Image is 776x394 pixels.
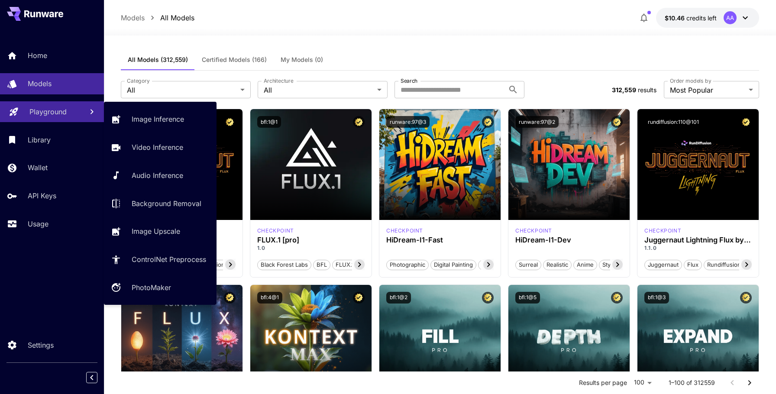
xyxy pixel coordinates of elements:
h3: HiDream-I1-Fast [386,236,494,244]
button: bfl:1@2 [386,292,411,304]
div: $10.45906 [665,13,717,23]
a: ControlNet Preprocess [104,249,217,270]
span: $10.46 [665,14,686,22]
span: Black Forest Labs [258,261,311,269]
p: Models [121,13,145,23]
a: Image Inference [104,109,217,130]
button: bfl:1@1 [257,116,281,128]
span: Cinematic [479,261,511,269]
button: Certified Model – Vetted for best performance and includes a commercial license. [224,116,236,128]
p: Home [28,50,47,61]
button: Certified Model – Vetted for best performance and includes a commercial license. [482,116,494,128]
a: PhotoMaker [104,277,217,298]
button: runware:97@2 [515,116,559,128]
a: Audio Inference [104,165,217,186]
p: checkpoint [257,227,294,235]
span: Photographic [387,261,428,269]
p: Video Inference [132,142,183,152]
button: runware:97@3 [386,116,430,128]
div: HiDream Dev [515,227,552,235]
p: API Keys [28,191,56,201]
p: Settings [28,340,54,350]
span: Surreal [516,261,541,269]
div: fluxpro [257,227,294,235]
button: Collapse sidebar [86,372,97,383]
div: Collapse sidebar [93,370,104,385]
p: Models [28,78,52,89]
p: ControlNet Preprocess [132,254,206,265]
span: Certified Models (166) [202,56,267,64]
iframe: To enrich screen reader interactions, please activate Accessibility in Grammarly extension settings [582,46,776,394]
span: Anime [574,261,597,269]
span: All Models (312,559) [128,56,188,64]
p: Image Upscale [132,226,180,236]
p: Audio Inference [132,170,183,181]
div: HiDream Fast [386,227,423,235]
a: Background Removal [104,193,217,214]
div: AA [724,11,737,24]
p: checkpoint [386,227,423,235]
div: Chat Widget [582,46,776,394]
p: Playground [29,107,67,117]
p: All Models [160,13,194,23]
button: bfl:4@1 [257,292,282,304]
button: $10.45906 [656,8,759,28]
button: Certified Model – Vetted for best performance and includes a commercial license. [482,292,494,304]
span: All [127,85,237,95]
nav: breadcrumb [121,13,194,23]
span: credits left [686,14,717,22]
h3: FLUX.1 [pro] [257,236,365,244]
span: My Models (0) [281,56,323,64]
a: Image Upscale [104,221,217,242]
p: Usage [28,219,48,229]
p: PhotoMaker [132,282,171,293]
button: Certified Model – Vetted for best performance and includes a commercial license. [224,292,236,304]
span: FLUX.1 [pro] [333,261,372,269]
p: Background Removal [132,198,201,209]
p: 1.0 [257,244,365,252]
p: Results per page [579,378,627,387]
h3: HiDream-I1-Dev [515,236,623,244]
span: BFL [314,261,330,269]
button: Certified Model – Vetted for best performance and includes a commercial license. [353,116,365,128]
p: checkpoint [515,227,552,235]
p: Wallet [28,162,48,173]
a: Video Inference [104,137,217,158]
p: Library [28,135,51,145]
label: Architecture [264,77,293,84]
label: Category [127,77,150,84]
button: bfl:1@5 [515,292,540,304]
p: Image Inference [132,114,184,124]
button: Certified Model – Vetted for best performance and includes a commercial license. [353,292,365,304]
label: Search [401,77,417,84]
span: Digital Painting [431,261,476,269]
span: Realistic [543,261,571,269]
span: All [264,85,374,95]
